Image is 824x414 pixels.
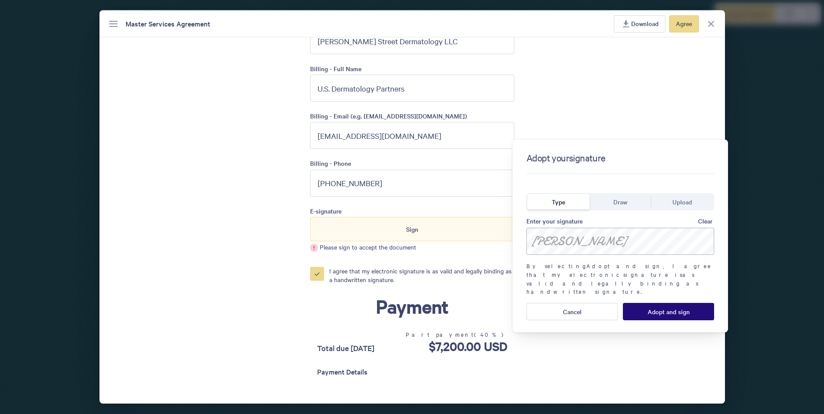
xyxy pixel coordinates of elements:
h2: Payment [310,294,514,318]
span: Agree [676,19,692,28]
label: Billing - Email (e.g. [EMAIL_ADDRESS][DOMAIN_NAME]) [310,112,514,122]
span: Upload [672,197,692,207]
span: Sign [406,224,418,234]
label: Billing - Full Name [310,65,514,75]
span: E-signature [310,207,514,215]
span: Master Services Agreement [126,18,210,29]
button: Cancel [526,303,618,320]
span: By selecting Adopt and sign , I agree that my electronic signature is as valid and legally bindin... [526,262,714,296]
span: Total due [DATE] [317,342,374,354]
button: Sign [310,217,514,241]
span: Adopt and sign [648,308,690,315]
label: Billing - Phone [310,159,514,169]
input: Organization name [310,27,514,54]
span: Download [631,19,659,28]
span: Enter your signature [526,216,582,226]
span: Cancel [563,308,582,315]
button: Download [614,15,665,33]
button: Clear [696,214,714,228]
h4: Adopt your signature [526,152,606,174]
div: Signature type [526,191,714,210]
span: Payment Details [317,359,507,377]
button: Close agreement [702,15,720,33]
input: Type your signature [526,228,714,255]
button: Agree [669,15,699,33]
h3: $7,200.00 USD [406,338,507,354]
button: Menu [105,15,122,33]
button: Adopt and sign [623,303,714,320]
span: Draw [613,197,627,207]
span: Part payment (40%) [406,330,507,339]
p: I agree that my electronic signature is as valid and legally binding as a handwritten signature. [329,267,514,283]
span: Clear [698,217,712,224]
span: Please sign to accept the document [320,243,416,251]
span: Type [552,197,565,207]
